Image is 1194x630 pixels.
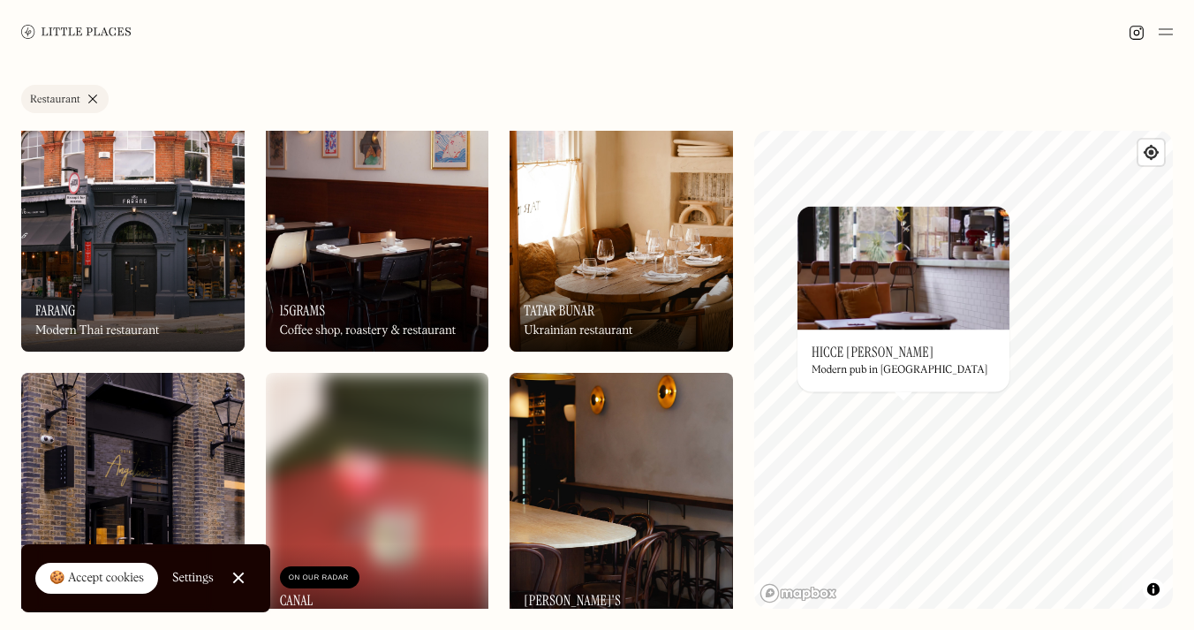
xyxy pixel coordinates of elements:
[1138,140,1164,165] button: Find my location
[35,323,159,338] div: Modern Thai restaurant
[510,84,733,352] img: Tatar Bunar
[289,569,351,587] div: On Our Radar
[49,570,144,588] div: 🍪 Accept cookies
[266,84,489,352] a: 15grams15grams15gramsCoffee shop, roastery & restaurant
[21,85,109,113] a: Restaurant
[172,572,214,584] div: Settings
[221,560,256,596] a: Close Cookie Popup
[35,302,76,319] h3: Farang
[524,323,632,338] div: Ukrainian restaurant
[172,558,214,598] a: Settings
[35,563,158,595] a: 🍪 Accept cookies
[510,84,733,352] a: Tatar BunarTatar BunarTatar BunarUkrainian restaurant
[524,302,594,319] h3: Tatar Bunar
[280,592,314,609] h3: Canal
[759,583,837,603] a: Mapbox homepage
[280,323,457,338] div: Coffee shop, roastery & restaurant
[812,365,987,377] div: Modern pub in [GEOGRAPHIC_DATA]
[754,131,1173,609] canvas: Map
[21,84,245,352] a: FarangFarangFarangModern Thai restaurant
[280,302,325,319] h3: 15grams
[797,206,1009,330] img: Hicce Hart
[524,592,621,609] h3: [PERSON_NAME]'s
[1148,580,1159,599] span: Toggle attribution
[812,344,933,361] h3: Hicce [PERSON_NAME]
[30,95,80,105] div: Restaurant
[21,84,245,352] img: Farang
[797,206,1009,391] a: Hicce HartHicce HartHicce [PERSON_NAME]Modern pub in [GEOGRAPHIC_DATA]
[266,84,489,352] img: 15grams
[1143,579,1164,600] button: Toggle attribution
